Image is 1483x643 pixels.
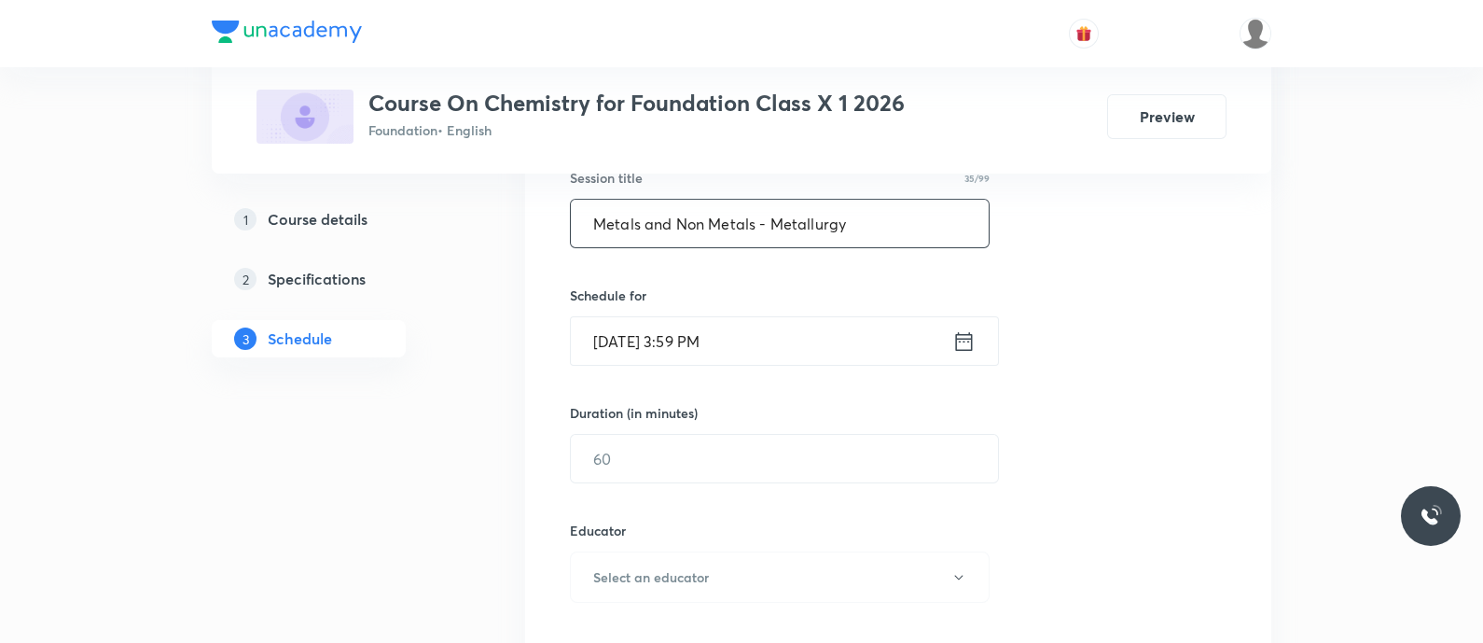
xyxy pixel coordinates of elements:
[256,90,353,144] img: B720C125-48FC-4234-9C0E-9F5679866685_plus.png
[570,521,990,540] h6: Educator
[368,120,905,140] p: Foundation • English
[1069,19,1099,49] button: avatar
[212,260,465,298] a: 2Specifications
[1420,505,1442,527] img: ttu
[212,21,362,43] img: Company Logo
[212,201,465,238] a: 1Course details
[593,567,709,587] h6: Select an educator
[268,328,332,350] h5: Schedule
[570,286,990,305] h6: Schedule for
[570,552,990,603] button: Select an educator
[368,90,905,117] h3: Course On Chemistry for Foundation Class X 1 2026
[570,403,698,423] h6: Duration (in minutes)
[212,21,362,48] a: Company Logo
[268,208,367,231] h5: Course details
[234,328,256,350] p: 3
[268,268,366,290] h5: Specifications
[234,268,256,290] p: 2
[570,168,643,188] h6: Session title
[571,200,989,247] input: A great title is short, clear and descriptive
[571,435,998,482] input: 60
[234,208,256,231] p: 1
[1075,25,1092,42] img: avatar
[964,174,990,183] p: 35/99
[1107,94,1227,139] button: Preview
[1240,18,1271,49] img: P Antony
